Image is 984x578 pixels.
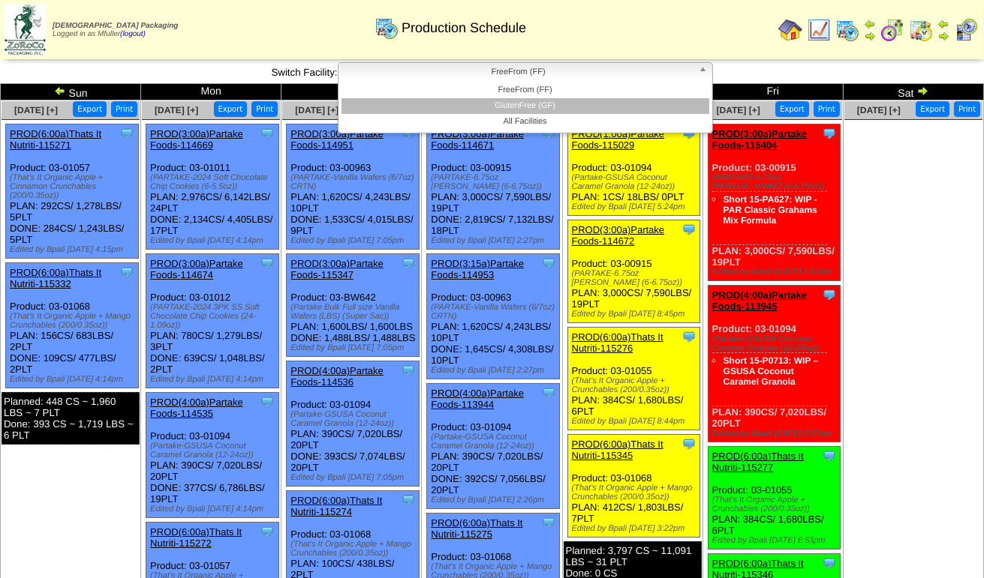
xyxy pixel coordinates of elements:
[572,484,700,502] div: (That's It Organic Apple + Mango Crunchables (200/0.35oz))
[2,392,140,445] div: Planned: 448 CS ~ 1,960 LBS ~ 7 PLT Done: 393 CS ~ 1,719 LBS ~ 6 PLT
[567,220,700,323] div: Product: 03-00915 PLAN: 3,000CS / 7,590LBS / 19PLT
[541,515,556,530] img: Tooltip
[295,105,339,115] a: [DATE] [+]
[290,128,384,151] a: PROD(3:00a)Partake Foods-114951
[111,101,137,117] button: Print
[290,303,419,321] div: (Partake Bulk Full size Vanilla Wafers (LBS) (Super Sac))
[431,128,524,151] a: PROD(3:00a)Partake Foods-114671
[290,410,419,428] div: (Partake-GSUSA Coconut Caramel Granola (12-24oz))
[287,254,420,357] div: Product: 03-BW642 PLAN: 1,600LBS / 1,600LBS DONE: 1,488LBS / 1,488LBS
[807,18,831,42] img: line_graph.gif
[290,495,382,517] a: PROD(6:00a)Thats It Nutriti-115274
[572,376,700,394] div: (That's It Organic Apple + Crunchables (200/0.35oz))
[717,105,760,115] span: [DATE] [+]
[260,126,275,141] img: Tooltip
[712,128,807,151] a: PROD(3:00a)Partake Foods-115404
[572,269,700,287] div: (PARTAKE-6.75oz [PERSON_NAME] (6-6.75oz))
[822,556,837,571] img: Tooltip
[724,355,819,387] a: Short 15-P0713: WIP – GSUSA Coconut Caramel Granola
[835,18,859,42] img: calendarprod.gif
[843,84,983,100] td: Sat
[541,256,556,271] img: Tooltip
[864,30,876,42] img: arrowright.gif
[708,286,841,442] div: Product: 03-01094 PLAN: 390CS / 7,020LBS / 20PLT
[150,303,278,330] div: (PARTAKE-2024 3PK SS Soft Chocolate Chip Cookies (24-1.09oz))
[572,310,700,319] div: Edited by Bpali [DATE] 8:45pm
[937,30,949,42] img: arrowright.gif
[572,524,700,533] div: Edited by Bpali [DATE] 3:22pm
[141,84,281,100] td: Mon
[724,194,817,226] a: Short 15-PA627: WIP - PAR Classic Grahams Mix Formula
[342,98,709,114] li: GlutenFree (GF)
[431,366,559,375] div: Edited by Bpali [DATE] 2:27pm
[290,540,419,558] div: (That's It Organic Apple + Mango Crunchables (200/0.35oz))
[712,268,841,277] div: Edited by Bpali [DATE] 6:53pm
[916,85,928,97] img: arrowright.gif
[73,101,107,117] button: Export
[775,101,809,117] button: Export
[541,385,556,400] img: Tooltip
[567,124,700,216] div: Product: 03-01094 PLAN: 1CS / 18LBS / 0PLT
[290,258,384,280] a: PROD(3:00a)Partake Foods-115347
[857,105,901,115] a: [DATE] [+]
[431,517,522,540] a: PROD(6:00a)Thats It Nutriti-115275
[401,256,416,271] img: Tooltip
[431,258,524,280] a: PROD(3:15a)Partake Foods-114953
[712,429,841,438] div: Edited by Bpali [DATE] 6:53pm
[150,258,243,280] a: PROD(3:00a)Partake Foods-114674
[150,526,242,549] a: PROD(6:00a)Thats It Nutriti-115272
[290,236,419,245] div: Edited by Bpali [DATE] 7:05pm
[287,361,420,487] div: Product: 03-01094 PLAN: 390CS / 7,020LBS / 20PLT DONE: 393CS / 7,074LBS / 20PLT
[1,84,141,100] td: Sun
[10,312,138,330] div: (That's It Organic Apple + Mango Crunchables (200/0.35oz))
[572,439,664,461] a: PROD(6:00a)Thats It Nutriti-115345
[712,289,807,312] a: PROD(4:00a)Partake Foods-113945
[954,18,978,42] img: calendarcustomer.gif
[712,536,841,545] div: Edited by Bpali [DATE] 6:53pm
[290,473,419,482] div: Edited by Bpali [DATE] 7:05pm
[342,82,709,98] li: FreeFrom (FF)
[814,101,840,117] button: Print
[146,393,279,518] div: Product: 03-01094 PLAN: 390CS / 7,020LBS / 20PLT DONE: 377CS / 6,786LBS / 19PLT
[682,222,697,237] img: Tooltip
[880,18,904,42] img: calendarblend.gif
[427,124,560,250] div: Product: 03-00915 PLAN: 3,000CS / 7,590LBS / 19PLT DONE: 2,819CS / 7,132LBS / 18PLT
[155,105,198,115] a: [DATE] [+]
[146,254,279,388] div: Product: 03-01012 PLAN: 780CS / 1,279LBS / 3PLT DONE: 639CS / 1,048LBS / 2PLT
[345,63,693,81] span: FreeFrom (FF)
[150,375,278,384] div: Edited by Bpali [DATE] 4:14pm
[6,263,139,388] div: Product: 03-01068 PLAN: 156CS / 683LBS / 2PLT DONE: 109CS / 477LBS / 2PLT
[572,202,700,211] div: Edited by Bpali [DATE] 5:24pm
[402,20,526,36] span: Production Schedule
[937,18,949,30] img: arrowleft.gif
[916,101,949,117] button: Export
[290,365,384,388] a: PROD(4:00a)Partake Foods-114536
[909,18,933,42] img: calendarinout.gif
[954,101,980,117] button: Print
[260,524,275,539] img: Tooltip
[10,173,138,200] div: (That's It Organic Apple + Cinnamon Crunchables (200/0.35oz))
[572,224,665,247] a: PROD(3:00a)Partake Foods-114672
[401,363,416,378] img: Tooltip
[150,173,278,191] div: (PARTAKE-2024 Soft Chocolate Chip Cookies (6-5.5oz))
[10,375,138,384] div: Edited by Bpali [DATE] 4:14pm
[5,4,46,55] img: zoroco-logo-small.webp
[431,388,524,410] a: PROD(4:00a)Partake Foods-113944
[251,101,278,117] button: Print
[214,101,248,117] button: Export
[822,126,837,141] img: Tooltip
[146,124,279,250] div: Product: 03-01011 PLAN: 2,976CS / 6,142LBS / 24PLT DONE: 2,134CS / 4,405LBS / 17PLT
[682,329,697,344] img: Tooltip
[6,124,139,259] div: Product: 03-01057 PLAN: 292CS / 1,278LBS / 5PLT DONE: 284CS / 1,243LBS / 5PLT
[150,442,278,460] div: (Partake-GSUSA Coconut Caramel Granola (12-24oz))
[822,448,837,463] img: Tooltip
[53,22,178,38] span: Logged in as Mfuller
[150,397,243,419] a: PROD(4:00a)Partake Foods-114535
[822,287,837,302] img: Tooltip
[864,18,876,30] img: arrowleft.gif
[119,265,134,280] img: Tooltip
[287,124,420,250] div: Product: 03-00963 PLAN: 1,620CS / 4,243LBS / 10PLT DONE: 1,533CS / 4,015LBS / 9PLT
[10,128,101,151] a: PROD(6:00a)Thats It Nutriti-115271
[572,331,664,354] a: PROD(6:00a)Thats It Nutriti-115276
[712,173,841,191] div: (PARTAKE-6.75oz [PERSON_NAME] (6-6.75oz))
